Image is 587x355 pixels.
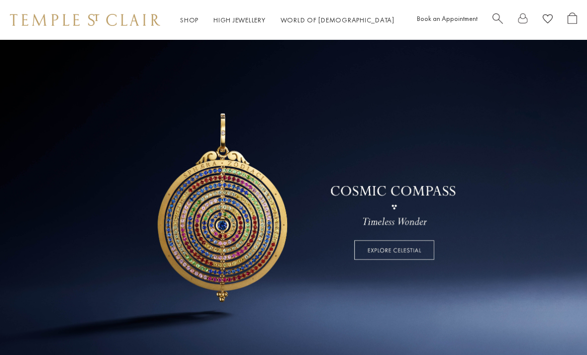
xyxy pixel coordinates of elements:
[180,14,394,26] nav: Main navigation
[543,12,553,28] a: View Wishlist
[10,14,160,26] img: Temple St. Clair
[492,12,503,28] a: Search
[417,14,478,23] a: Book an Appointment
[213,15,266,24] a: High JewelleryHigh Jewellery
[568,12,577,28] a: Open Shopping Bag
[180,15,198,24] a: ShopShop
[281,15,394,24] a: World of [DEMOGRAPHIC_DATA]World of [DEMOGRAPHIC_DATA]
